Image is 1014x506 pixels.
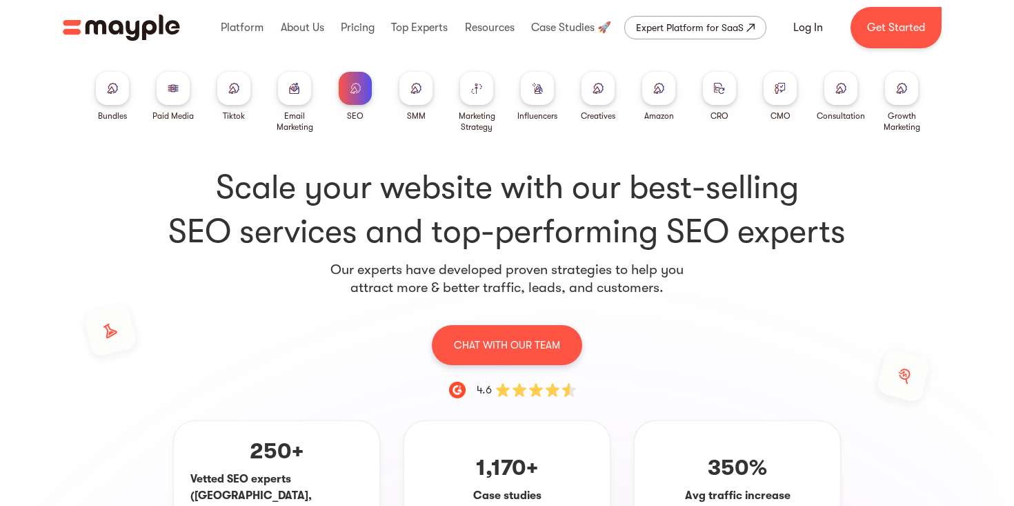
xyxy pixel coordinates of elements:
[63,14,180,41] a: home
[250,438,304,465] p: 250+
[644,110,674,121] div: Amazon
[339,72,372,121] a: SEO
[270,72,319,133] a: Email Marketing
[217,6,267,50] div: Platform
[517,72,557,121] a: Influencers
[337,6,378,50] div: Pricing
[685,487,791,504] p: Avg traffic increase
[817,110,865,121] div: Consultation
[407,110,426,121] div: SMM
[347,110,364,121] div: SEO
[624,16,766,39] a: Expert Platform for SaaS
[877,72,926,133] a: Growth Marketing
[152,72,194,121] a: Paid Media
[270,110,319,133] div: Email Marketing
[581,72,615,121] a: Creatives
[710,110,728,121] div: CRO
[388,6,451,50] div: Top Experts
[452,110,501,133] div: Marketing Strategy
[703,72,736,121] a: CRO
[217,72,250,121] a: Tiktok
[96,72,129,121] a: Bundles
[325,261,689,297] p: Our experts have developed proven strategies to help you attract more & better traffic, leads, an...
[98,110,127,121] div: Bundles
[771,110,791,121] div: CMO
[63,14,180,41] img: Mayple logo
[581,110,615,121] div: Creatives
[708,454,767,482] p: 350%
[642,72,675,121] a: Amazon
[851,7,942,48] a: Get Started
[817,72,865,121] a: Consultation
[764,72,797,121] a: CMO
[477,382,492,398] div: 4.6
[636,19,744,36] div: Expert Platform for SaaS
[277,6,328,50] div: About Us
[88,166,926,254] h1: Scale your website with our best-selling
[517,110,557,121] div: Influencers
[452,72,501,133] a: Marketing Strategy
[223,110,245,121] div: Tiktok
[432,324,582,365] a: CHAT WITH OUR TEAM
[476,454,538,482] p: 1,170+
[454,336,560,354] p: CHAT WITH OUR TEAM
[399,72,433,121] a: SMM
[88,210,926,254] span: SEO services and top-performing SEO experts
[461,6,518,50] div: Resources
[877,110,926,133] div: Growth Marketing
[152,110,194,121] div: Paid Media
[777,11,839,44] a: Log In
[473,487,541,504] p: Case studies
